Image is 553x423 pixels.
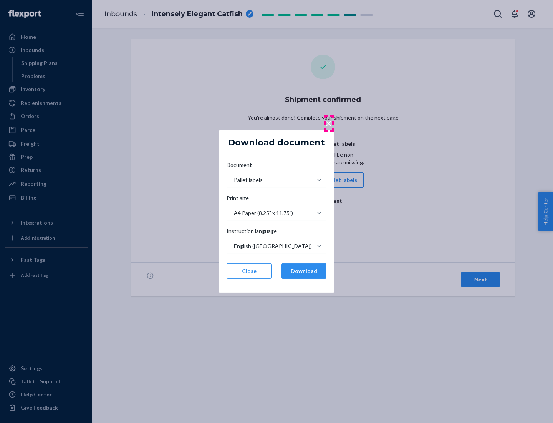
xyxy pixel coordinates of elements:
div: Pallet labels [234,176,263,184]
span: Instruction language [227,227,277,238]
button: Close [227,263,272,279]
div: English ([GEOGRAPHIC_DATA]) [234,242,312,250]
span: Document [227,161,252,172]
button: Download [281,263,326,279]
h5: Download document [228,138,325,147]
input: Print sizeA4 Paper (8.25" x 11.75") [233,209,234,217]
input: Instruction languageEnglish ([GEOGRAPHIC_DATA]) [233,242,234,250]
span: Print size [227,194,249,205]
span: × [326,117,332,130]
div: A4 Paper (8.25" x 11.75") [234,209,293,217]
input: DocumentPallet labels [233,176,234,184]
